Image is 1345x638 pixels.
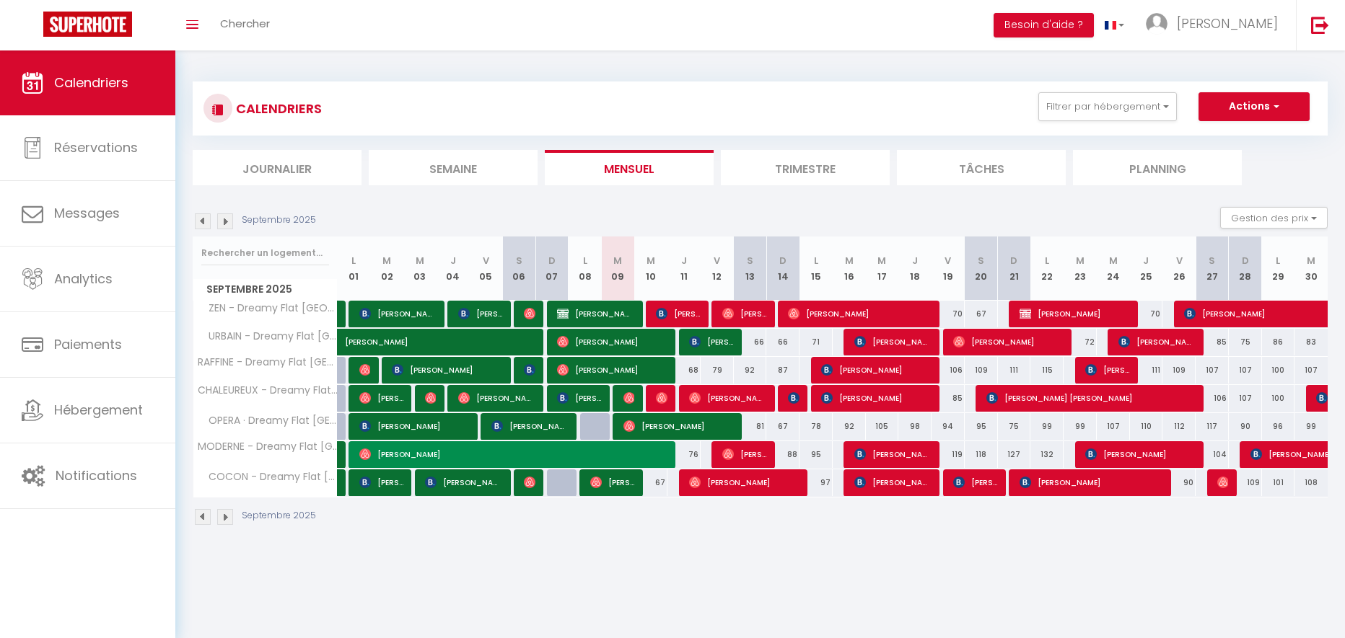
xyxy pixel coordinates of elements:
[502,236,535,301] th: 06
[854,469,932,496] span: [PERSON_NAME]
[196,385,340,396] span: CHALEUREUX - Dreamy Flat Lyon
[1118,328,1196,355] span: [PERSON_NAME]
[590,469,634,496] span: [PERSON_NAME]
[932,301,965,327] div: 70
[714,254,720,267] abbr: V
[1097,413,1130,440] div: 107
[193,279,337,300] span: Septembre 2025
[1162,413,1196,440] div: 112
[1262,329,1295,355] div: 86
[1196,441,1229,468] div: 104
[994,13,1094,37] button: Besoin d'aide ?
[953,469,997,496] span: [PERSON_NAME]
[1076,254,1085,267] abbr: M
[866,236,899,301] th: 17
[450,254,456,267] abbr: J
[932,236,965,301] th: 19
[1020,300,1130,327] span: [PERSON_NAME]
[734,357,767,384] div: 92
[1064,413,1097,440] div: 99
[1294,329,1328,355] div: 83
[1209,254,1215,267] abbr: S
[524,300,535,327] span: [PERSON_NAME]
[359,300,437,327] span: [PERSON_NAME]
[667,357,701,384] div: 68
[196,301,340,316] span: ZEN - Dreamy Flat [GEOGRAPHIC_DATA]
[722,440,766,468] span: [PERSON_NAME]
[359,412,470,440] span: [PERSON_NAME]
[1130,236,1163,301] th: 25
[634,469,667,496] div: 67
[833,413,866,440] div: 92
[689,328,733,355] span: [PERSON_NAME]
[1064,236,1097,301] th: 23
[483,254,489,267] abbr: V
[953,328,1064,355] span: [PERSON_NAME]
[458,384,535,412] span: [PERSON_NAME]
[54,74,128,92] span: Calendriers
[1162,469,1196,496] div: 90
[458,300,502,327] span: [PERSON_NAME]
[1196,385,1229,412] div: 106
[524,469,535,496] span: [PERSON_NAME]
[799,441,833,468] div: 95
[799,469,833,496] div: 97
[1010,254,1017,267] abbr: D
[1229,469,1262,496] div: 109
[998,441,1031,468] div: 127
[854,440,932,468] span: [PERSON_NAME]
[623,384,634,412] span: [PERSON_NAME]
[681,254,687,267] abbr: J
[382,254,391,267] abbr: M
[338,236,371,301] th: 01
[689,469,799,496] span: [PERSON_NAME]
[351,254,356,267] abbr: L
[877,254,886,267] abbr: M
[1229,385,1262,412] div: 107
[667,236,701,301] th: 11
[1229,329,1262,355] div: 75
[1030,236,1064,301] th: 22
[1196,329,1229,355] div: 85
[965,301,998,327] div: 67
[242,213,316,227] p: Septembre 2025
[1073,150,1242,185] li: Planning
[986,384,1196,412] span: [PERSON_NAME] [PERSON_NAME]
[814,254,818,267] abbr: L
[1294,413,1328,440] div: 99
[998,413,1031,440] div: 75
[416,254,424,267] abbr: M
[623,412,734,440] span: [PERSON_NAME]
[1229,236,1262,301] th: 28
[1196,357,1229,384] div: 107
[833,236,866,301] th: 16
[232,92,322,125] h3: CALENDRIERS
[1143,254,1149,267] abbr: J
[1294,469,1328,496] div: 108
[359,356,370,384] span: [PERSON_NAME]
[1146,13,1167,35] img: ...
[701,357,734,384] div: 79
[689,384,766,412] span: [PERSON_NAME]
[196,469,340,485] span: COCON - Dreamy Flat [GEOGRAPHIC_DATA]
[557,328,667,355] span: [PERSON_NAME]
[1229,413,1262,440] div: 90
[54,335,122,353] span: Paiements
[1030,441,1064,468] div: 132
[1196,413,1229,440] div: 117
[821,356,932,384] span: [PERSON_NAME]
[345,321,544,348] span: [PERSON_NAME]
[734,236,767,301] th: 13
[602,236,635,301] th: 09
[1162,236,1196,301] th: 26
[998,357,1031,384] div: 111
[196,329,340,345] span: URBAIN - Dreamy Flat [GEOGRAPHIC_DATA]
[1199,92,1310,121] button: Actions
[1262,469,1295,496] div: 101
[524,356,535,384] span: [PERSON_NAME]
[359,384,403,412] span: [PERSON_NAME]
[945,254,951,267] abbr: V
[912,254,918,267] abbr: J
[557,384,601,412] span: [PERSON_NAME]
[1196,236,1229,301] th: 27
